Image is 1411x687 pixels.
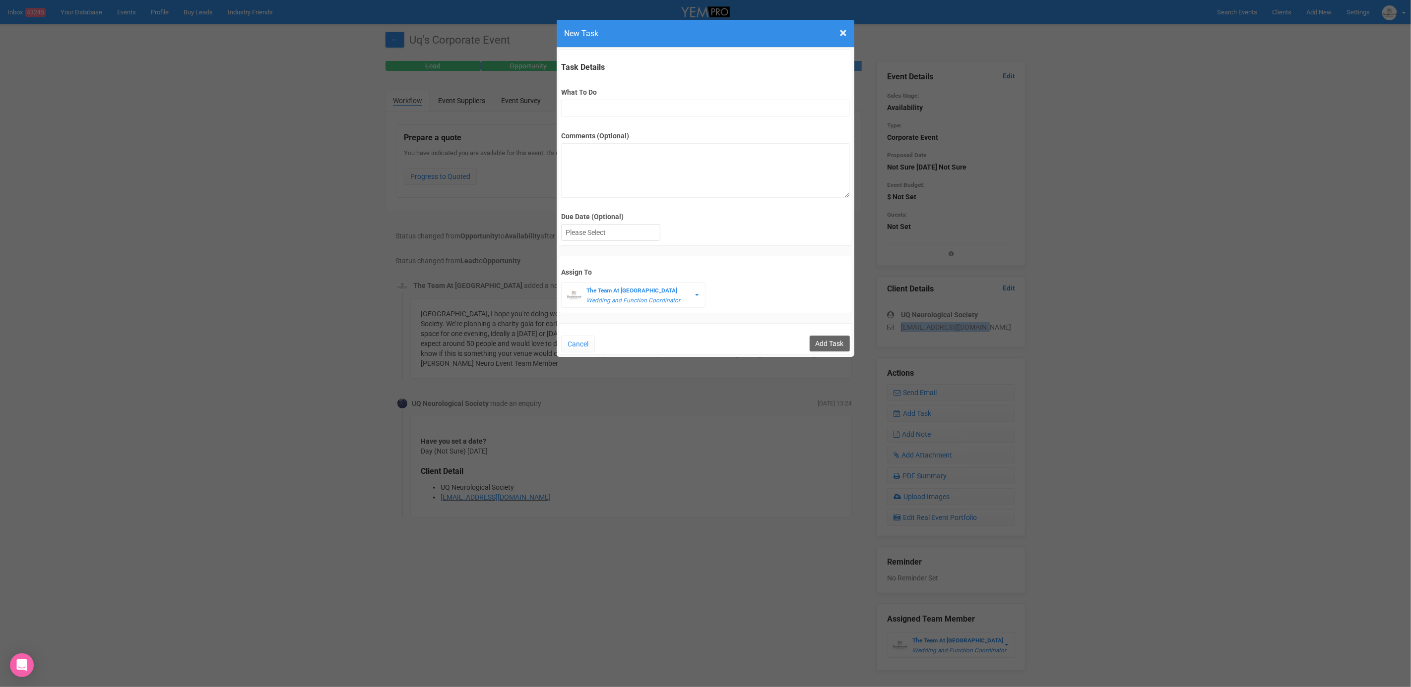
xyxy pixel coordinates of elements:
img: BGLogo.jpg [567,288,581,303]
input: Add Task [810,336,850,351]
div: Open Intercom Messenger [10,653,34,677]
strong: The Team At [GEOGRAPHIC_DATA] [586,287,677,294]
label: Due Date (Optional) [561,212,849,222]
em: Wedding and Function Coordinator [586,297,680,304]
label: Comments (Optional) [561,131,849,141]
button: Cancel [561,336,595,352]
h4: New Task [564,27,847,40]
label: Assign To [561,267,849,277]
label: What To Do [561,87,849,97]
legend: Task Details [561,62,849,73]
span: × [839,25,847,41]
